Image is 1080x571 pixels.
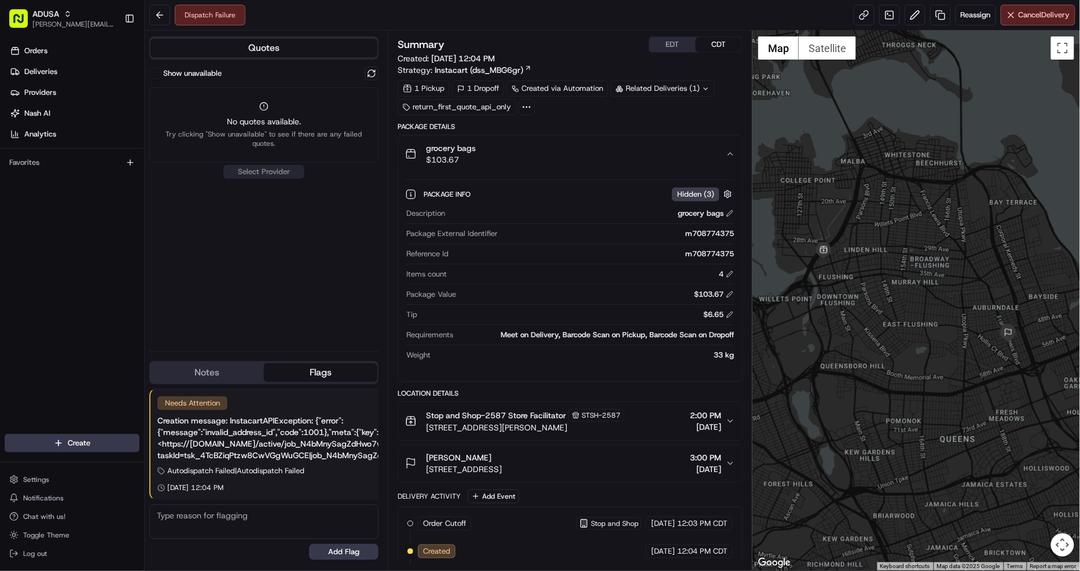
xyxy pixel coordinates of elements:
div: return_first_quote_api_only [398,99,516,115]
span: API Documentation [109,227,186,239]
span: Log out [23,549,47,558]
span: Pylon [115,256,140,264]
span: Deliveries [24,67,57,77]
button: Show satellite imagery [799,36,856,60]
span: [PERSON_NAME] [426,452,491,463]
a: Deliveries [5,62,144,81]
a: 💻API Documentation [93,223,190,244]
span: Items count [406,269,447,279]
div: Past conversations [12,150,74,160]
a: Terms [1007,563,1023,569]
a: Orders [5,42,144,60]
span: [PERSON_NAME] [36,179,94,189]
div: grocery bags$103.67 [398,172,742,381]
span: [DATE] [651,546,675,557]
span: Order Cutoff [423,518,466,529]
button: CDT [696,37,742,52]
div: 33 kg [435,350,734,360]
span: Created [423,546,450,557]
button: Quotes [150,39,377,57]
div: grocery bags [678,208,734,219]
span: Chat with us! [23,512,65,521]
button: [PERSON_NAME][EMAIL_ADDRESS][DOMAIN_NAME] [32,20,115,29]
button: Notes [150,363,264,382]
span: 12:03 PM CDT [677,518,728,529]
div: m708774375 [453,249,734,259]
div: $6.65 [703,310,734,320]
div: Related Deliveries (1) [611,80,715,97]
span: Tip [406,310,417,320]
div: m708774375 [502,229,734,239]
div: Location Details [398,389,743,398]
a: Instacart (dss_MBG6gr) [435,64,532,76]
span: [DATE] 12:04 PM [431,53,495,64]
a: Analytics [5,125,144,143]
span: Weight [406,350,431,360]
span: $103.67 [426,154,476,165]
div: Package Details [398,122,743,131]
span: Cancel Delivery [1019,10,1070,20]
span: Stop and Shop-2587 Store Facilitator [426,410,566,421]
a: Nash AI [5,104,144,123]
span: Notifications [23,493,64,503]
img: Nash [12,12,35,35]
div: Delivery Activity [398,492,461,501]
div: Start new chat [52,110,190,122]
span: Package External Identifier [406,229,498,239]
input: Clear [30,75,191,87]
div: Favorites [5,153,139,172]
span: Orders [24,46,47,56]
div: 📗 [12,229,21,238]
a: 📗Knowledge Base [7,223,93,244]
h3: Summary [398,39,445,50]
div: 4 [719,269,734,279]
button: Reassign [956,5,996,25]
button: Toggle fullscreen view [1051,36,1074,60]
span: Map data ©2025 Google [937,563,1000,569]
div: 1 Dropoff [452,80,504,97]
div: Needs Attention [157,396,227,410]
p: Welcome 👋 [12,46,211,65]
label: Show unavailable [163,68,222,79]
span: [STREET_ADDRESS][PERSON_NAME] [426,422,625,433]
span: Reassign [961,10,991,20]
span: Package Info [424,190,473,199]
button: Stop and Shop-2587 Store FacilitatorSTSH-2587[STREET_ADDRESS][PERSON_NAME]2:00 PM[DATE] [398,402,742,440]
button: Add Flag [309,544,379,560]
span: 12:04 PM CDT [677,546,728,557]
span: 3:00 PM [690,452,721,463]
span: Settings [23,475,49,484]
div: Creation message: InstacartAPIException: {"error":{"message":"invalid_address_id","code":1001},"m... [157,415,537,461]
button: grocery bags$103.67 [398,135,742,172]
span: Nash AI [24,108,50,119]
span: STSH-2587 [582,411,620,420]
a: Created via Automation [506,80,608,97]
span: Description [406,208,445,219]
a: Report a map error [1030,563,1077,569]
span: [STREET_ADDRESS] [426,463,502,475]
button: Map camera controls [1051,533,1074,557]
div: We're available if you need us! [52,122,159,131]
span: No quotes available. [157,116,371,127]
span: Create [68,438,90,448]
button: See all [179,148,211,162]
a: Powered byPylon [82,255,140,264]
span: Requirements [406,330,453,340]
span: [DATE] 12:04 PM [167,483,223,492]
button: Show street map [758,36,799,60]
span: Toggle Theme [23,531,69,540]
span: Package Value [406,289,456,300]
span: Reference Id [406,249,449,259]
span: Instacart (dss_MBG6gr) [435,64,523,76]
button: Keyboard shortcuts [880,562,930,570]
button: Toggle Theme [5,527,139,543]
div: Strategy: [398,64,532,76]
span: [DATE] [651,518,675,529]
span: ADUSA [32,8,59,20]
button: Notifications [5,490,139,506]
span: Knowledge Base [23,227,89,239]
span: Hidden ( 3 ) [677,189,714,200]
button: Flags [264,363,377,382]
